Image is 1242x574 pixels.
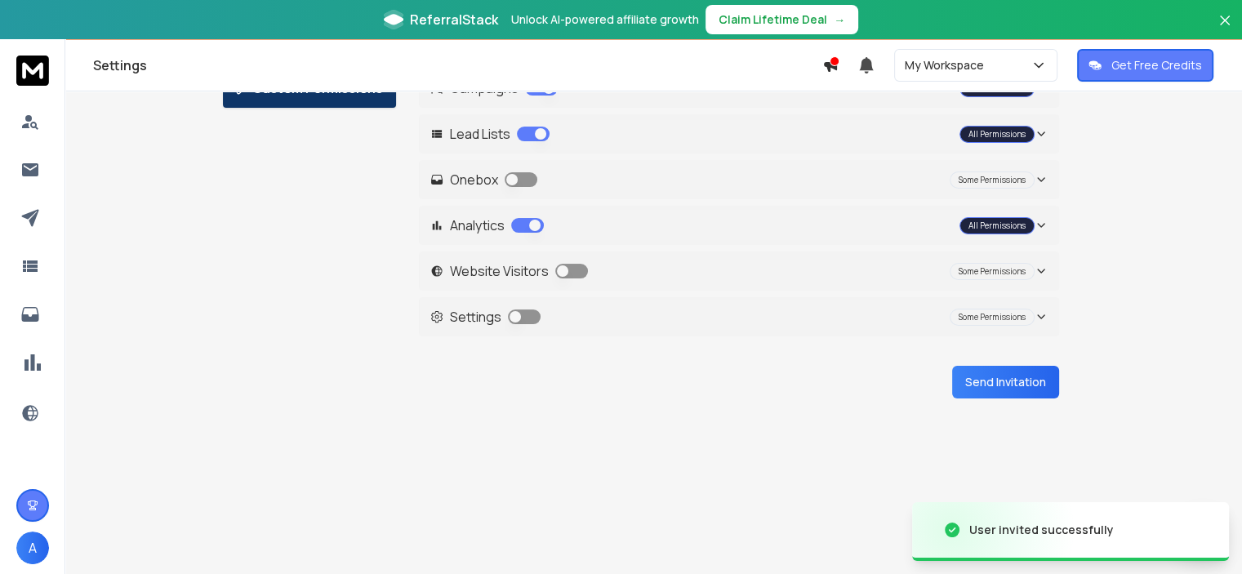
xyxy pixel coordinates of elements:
[430,261,588,281] p: Website Visitors
[430,124,550,144] p: Lead Lists
[430,216,544,235] p: Analytics
[959,126,1035,143] div: All Permissions
[1077,49,1213,82] button: Get Free Credits
[511,11,699,28] p: Unlock AI-powered affiliate growth
[706,5,858,34] button: Claim Lifetime Deal→
[419,297,1059,336] button: Settings Some Permissions
[430,170,537,189] p: Onebox
[950,309,1035,326] div: Some Permissions
[834,11,845,28] span: →
[419,206,1059,245] button: Analytics All Permissions
[959,217,1035,234] div: All Permissions
[950,171,1035,189] div: Some Permissions
[905,57,990,73] p: My Workspace
[430,307,541,327] p: Settings
[93,56,822,75] h1: Settings
[419,114,1059,154] button: Lead Lists All Permissions
[950,263,1035,280] div: Some Permissions
[410,10,498,29] span: ReferralStack
[1214,10,1235,49] button: Close banner
[952,366,1059,398] button: Send Invitation
[419,160,1059,199] button: Onebox Some Permissions
[419,251,1059,291] button: Website Visitors Some Permissions
[969,522,1114,538] div: User invited successfully
[1111,57,1202,73] p: Get Free Credits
